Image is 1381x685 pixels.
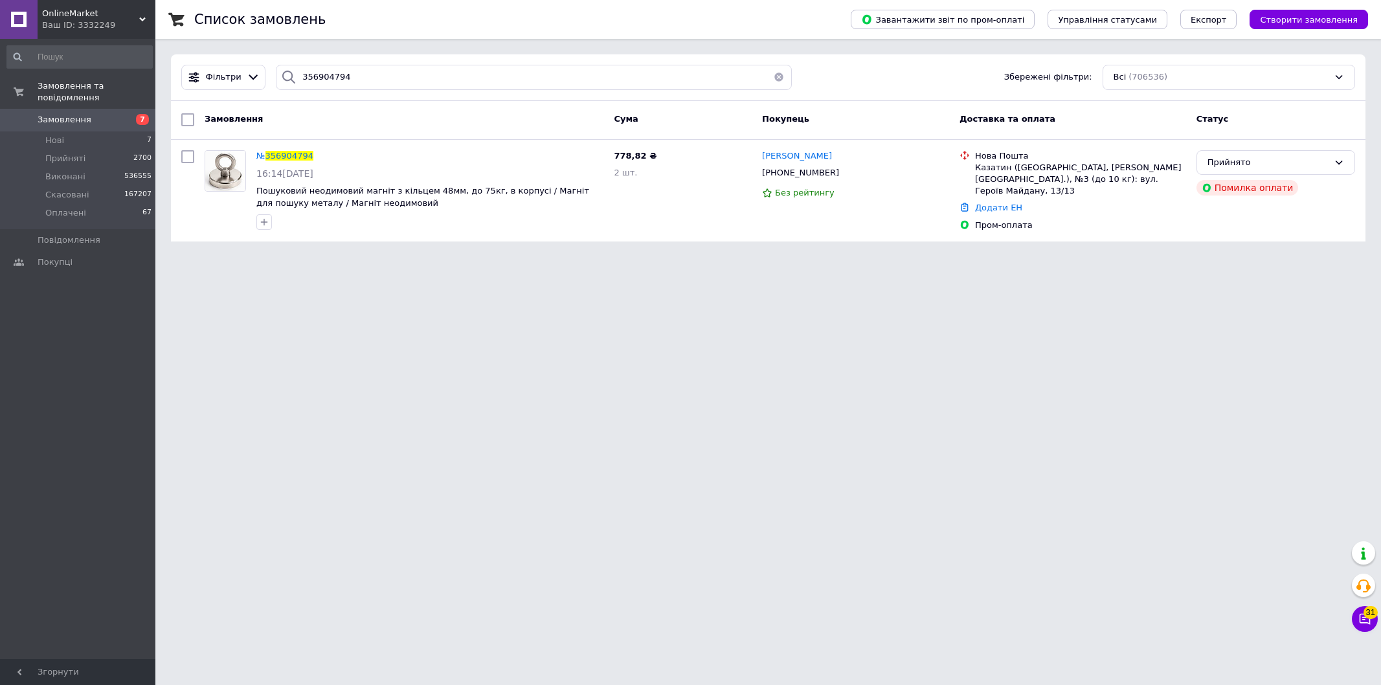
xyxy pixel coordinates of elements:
[38,114,91,126] span: Замовлення
[975,219,1186,231] div: Пром-оплата
[45,135,64,146] span: Нові
[1191,15,1227,25] span: Експорт
[614,114,638,124] span: Cума
[45,153,85,164] span: Прийняті
[38,256,73,268] span: Покупці
[975,150,1186,162] div: Нова Пошта
[1196,180,1299,196] div: Помилка оплати
[147,135,152,146] span: 7
[960,114,1055,124] span: Доставка та оплата
[38,234,100,246] span: Повідомлення
[614,151,657,161] span: 778,82 ₴
[766,65,792,90] button: Очистить
[124,189,152,201] span: 167207
[1196,114,1229,124] span: Статус
[762,114,809,124] span: Покупець
[1260,15,1358,25] span: Створити замовлення
[762,150,832,163] a: [PERSON_NAME]
[1250,10,1368,29] button: Створити замовлення
[45,189,89,201] span: Скасовані
[762,151,832,161] span: [PERSON_NAME]
[975,162,1186,197] div: Казатин ([GEOGRAPHIC_DATA], [PERSON_NAME][GEOGRAPHIC_DATA].), №3 (до 10 кг): вул. Героїв Майдану,...
[42,8,139,19] span: OnlineMarket
[1004,71,1092,84] span: Збережені фільтри:
[1207,156,1329,170] div: Прийнято
[133,153,152,164] span: 2700
[1114,71,1127,84] span: Всі
[614,168,637,177] span: 2 шт.
[45,171,85,183] span: Виконані
[775,188,835,197] span: Без рейтингу
[1048,10,1167,29] button: Управління статусами
[256,151,313,161] a: №356904794
[256,186,589,208] a: Пошуковий неодимовий магніт з кільцем 48мм, до 75кг, в корпусі / Магніт для пошуку металу / Магні...
[975,203,1022,212] a: Додати ЕН
[762,168,839,177] span: [PHONE_NUMBER]
[205,150,246,192] a: Фото товару
[1128,72,1167,82] span: (706536)
[256,151,265,161] span: №
[42,19,155,31] div: Ваш ID: 3332249
[276,65,792,90] input: Пошук за номером замовлення, ПІБ покупця, номером телефону, Email, номером накладної
[861,14,1024,25] span: Завантажити звіт по пром-оплаті
[38,80,155,104] span: Замовлення та повідомлення
[136,114,149,125] span: 7
[265,151,313,161] span: 356904794
[1237,14,1368,24] a: Створити замовлення
[206,71,241,84] span: Фільтри
[205,114,263,124] span: Замовлення
[1180,10,1237,29] button: Експорт
[851,10,1035,29] button: Завантажити звіт по пром-оплаті
[205,151,245,191] img: Фото товару
[142,207,152,219] span: 67
[45,207,86,219] span: Оплачені
[124,171,152,183] span: 536555
[1352,606,1378,632] button: Чат з покупцем31
[194,12,326,27] h1: Список замовлень
[6,45,153,69] input: Пошук
[256,168,313,179] span: 16:14[DATE]
[1364,606,1378,619] span: 31
[1058,15,1157,25] span: Управління статусами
